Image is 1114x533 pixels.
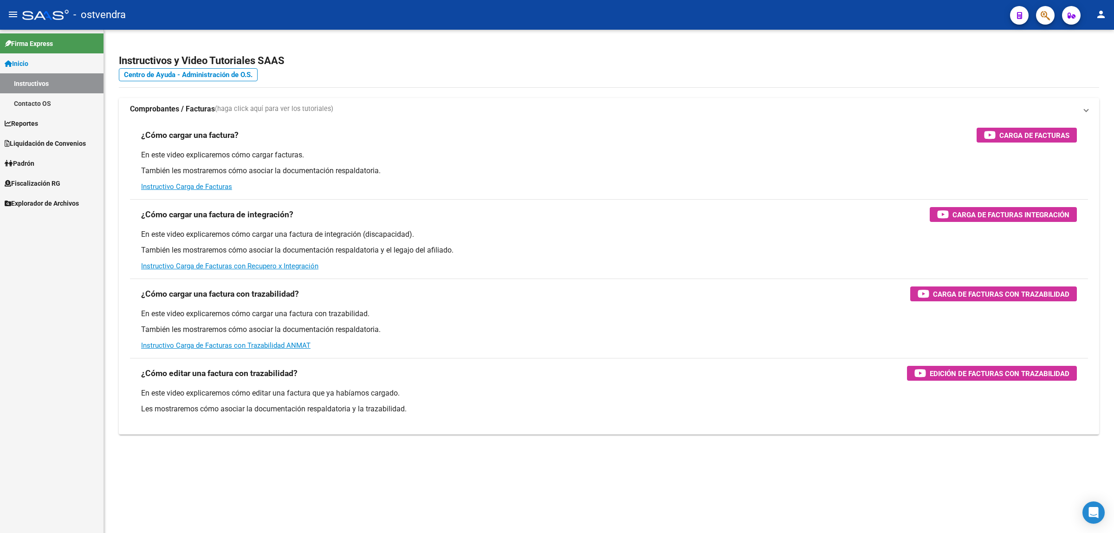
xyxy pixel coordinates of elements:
[141,245,1077,255] p: También les mostraremos cómo asociar la documentación respaldatoria y el legajo del afiliado.
[952,209,1069,221] span: Carga de Facturas Integración
[999,130,1069,141] span: Carga de Facturas
[141,262,318,270] a: Instructivo Carga de Facturas con Recupero x Integración
[1095,9,1107,20] mat-icon: person
[141,208,293,221] h3: ¿Cómo cargar una factura de integración?
[119,120,1099,435] div: Comprobantes / Facturas(haga click aquí para ver los tutoriales)
[130,104,215,114] strong: Comprobantes / Facturas
[5,138,86,149] span: Liquidación de Convenios
[930,207,1077,222] button: Carga de Facturas Integración
[141,309,1077,319] p: En este video explicaremos cómo cargar una factura con trazabilidad.
[141,388,1077,398] p: En este video explicaremos cómo editar una factura que ya habíamos cargado.
[141,229,1077,240] p: En este video explicaremos cómo cargar una factura de integración (discapacidad).
[930,368,1069,379] span: Edición de Facturas con Trazabilidad
[141,150,1077,160] p: En este video explicaremos cómo cargar facturas.
[5,58,28,69] span: Inicio
[5,39,53,49] span: Firma Express
[119,98,1099,120] mat-expansion-panel-header: Comprobantes / Facturas(haga click aquí para ver los tutoriales)
[141,367,298,380] h3: ¿Cómo editar una factura con trazabilidad?
[5,198,79,208] span: Explorador de Archivos
[141,182,232,191] a: Instructivo Carga de Facturas
[119,52,1099,70] h2: Instructivos y Video Tutoriales SAAS
[907,366,1077,381] button: Edición de Facturas con Trazabilidad
[141,404,1077,414] p: Les mostraremos cómo asociar la documentación respaldatoria y la trazabilidad.
[73,5,126,25] span: - ostvendra
[7,9,19,20] mat-icon: menu
[977,128,1077,143] button: Carga de Facturas
[5,158,34,169] span: Padrón
[1082,501,1105,524] div: Open Intercom Messenger
[5,118,38,129] span: Reportes
[141,325,1077,335] p: También les mostraremos cómo asociar la documentación respaldatoria.
[141,166,1077,176] p: También les mostraremos cómo asociar la documentación respaldatoria.
[141,129,239,142] h3: ¿Cómo cargar una factura?
[215,104,333,114] span: (haga click aquí para ver los tutoriales)
[119,68,258,81] a: Centro de Ayuda - Administración de O.S.
[5,178,60,188] span: Fiscalización RG
[141,287,299,300] h3: ¿Cómo cargar una factura con trazabilidad?
[933,288,1069,300] span: Carga de Facturas con Trazabilidad
[141,341,311,350] a: Instructivo Carga de Facturas con Trazabilidad ANMAT
[910,286,1077,301] button: Carga de Facturas con Trazabilidad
